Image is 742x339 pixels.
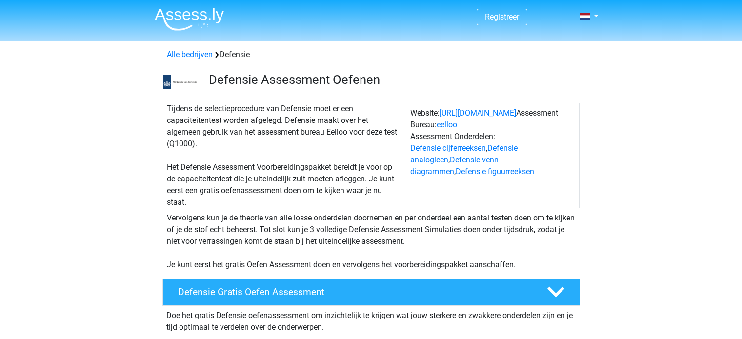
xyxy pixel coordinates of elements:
[178,286,531,298] h4: Defensie Gratis Oefen Assessment
[406,103,580,208] div: Website: Assessment Bureau: Assessment Onderdelen: , , ,
[163,103,406,208] div: Tijdens de selectieprocedure van Defensie moet er een capaciteitentest worden afgelegd. Defensie ...
[163,49,580,60] div: Defensie
[159,279,584,306] a: Defensie Gratis Oefen Assessment
[155,8,224,31] img: Assessly
[437,120,457,129] a: eelloo
[440,108,516,118] a: [URL][DOMAIN_NAME]
[456,167,534,176] a: Defensie figuurreeksen
[410,143,518,164] a: Defensie analogieen
[167,50,213,59] a: Alle bedrijven
[410,143,486,153] a: Defensie cijferreeksen
[485,12,519,21] a: Registreer
[209,72,572,87] h3: Defensie Assessment Oefenen
[162,306,580,333] div: Doe het gratis Defensie oefenassessment om inzichtelijk te krijgen wat jouw sterkere en zwakkere ...
[410,155,499,176] a: Defensie venn diagrammen
[163,212,580,271] div: Vervolgens kun je de theorie van alle losse onderdelen doornemen en per onderdeel een aantal test...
